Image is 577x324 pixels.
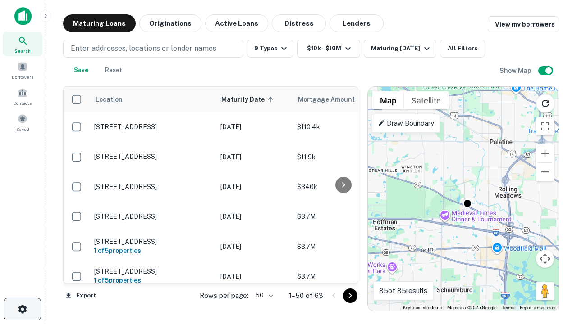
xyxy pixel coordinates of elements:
[272,14,326,32] button: Distress
[297,271,387,281] p: $3.7M
[364,40,436,58] button: Maturing [DATE]
[94,123,211,131] p: [STREET_ADDRESS]
[343,288,357,303] button: Go to next page
[94,267,211,275] p: [STREET_ADDRESS]
[220,271,288,281] p: [DATE]
[404,91,449,109] button: Show satellite imagery
[536,163,554,181] button: Zoom out
[14,7,32,25] img: capitalize-icon.png
[488,16,559,32] a: View my borrowers
[200,290,248,301] p: Rows per page:
[297,242,387,252] p: $3.7M
[67,61,96,79] button: Save your search to get updates of matches that match your search criteria.
[216,87,293,112] th: Maturity Date
[378,118,434,129] p: Draw Boundary
[3,110,42,135] a: Saved
[297,152,387,162] p: $11.9k
[368,87,559,311] div: 0 0
[71,43,216,54] p: Enter addresses, locations or lender names
[94,275,211,285] h6: 1 of 5 properties
[3,32,42,56] a: Search
[16,126,29,133] span: Saved
[12,73,33,81] span: Borrowers
[90,87,216,112] th: Location
[95,94,123,105] span: Location
[221,94,276,105] span: Maturity Date
[297,122,387,132] p: $110.4k
[94,246,211,256] h6: 1 of 5 properties
[94,238,211,246] p: [STREET_ADDRESS]
[536,94,555,113] button: Reload search area
[502,305,514,310] a: Terms (opens in new tab)
[330,14,384,32] button: Lenders
[370,299,400,311] img: Google
[371,43,432,54] div: Maturing [DATE]
[220,152,288,162] p: [DATE]
[63,14,136,32] button: Maturing Loans
[289,290,323,301] p: 1–50 of 63
[252,289,275,302] div: 50
[14,99,32,107] span: Contacts
[440,40,485,58] button: All Filters
[220,211,288,221] p: [DATE]
[536,144,554,162] button: Zoom in
[3,84,42,108] a: Contacts
[499,66,533,76] h6: Show Map
[220,182,288,192] p: [DATE]
[297,40,360,58] button: $10k - $10M
[247,40,293,58] button: 9 Types
[520,305,556,310] a: Report a map error
[14,47,31,54] span: Search
[372,91,404,109] button: Show street map
[297,211,387,221] p: $3.7M
[370,299,400,311] a: Open this area in Google Maps (opens a new window)
[99,61,128,79] button: Reset
[94,212,211,220] p: [STREET_ADDRESS]
[379,285,427,296] p: 85 of 85 results
[94,183,211,191] p: [STREET_ADDRESS]
[403,305,442,311] button: Keyboard shortcuts
[532,223,577,266] iframe: Chat Widget
[293,87,392,112] th: Mortgage Amount
[447,305,496,310] span: Map data ©2025 Google
[139,14,201,32] button: Originations
[220,242,288,252] p: [DATE]
[220,122,288,132] p: [DATE]
[205,14,268,32] button: Active Loans
[536,282,554,300] button: Drag Pegman onto the map to open Street View
[63,40,243,58] button: Enter addresses, locations or lender names
[536,117,554,135] button: Toggle fullscreen view
[63,289,98,302] button: Export
[297,182,387,192] p: $340k
[3,58,42,82] a: Borrowers
[94,153,211,161] p: [STREET_ADDRESS]
[298,94,366,105] span: Mortgage Amount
